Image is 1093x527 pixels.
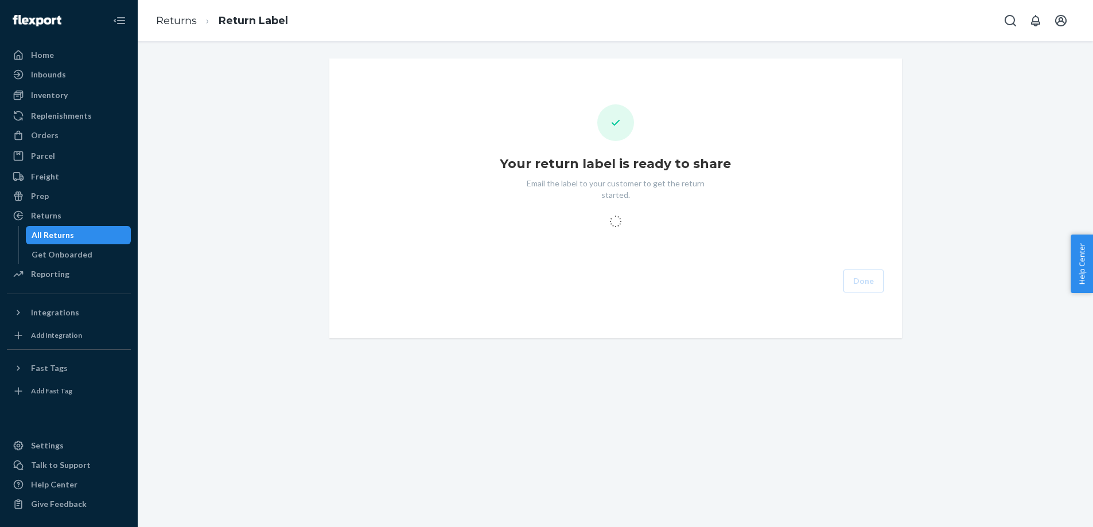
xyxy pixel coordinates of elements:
[7,86,131,104] a: Inventory
[31,386,72,396] div: Add Fast Tag
[13,15,61,26] img: Flexport logo
[7,359,131,377] button: Fast Tags
[7,65,131,84] a: Inbounds
[31,440,64,451] div: Settings
[7,436,131,455] a: Settings
[7,147,131,165] a: Parcel
[26,226,131,244] a: All Returns
[843,270,884,292] button: Done
[31,130,59,141] div: Orders
[31,479,77,490] div: Help Center
[1024,9,1047,32] button: Open notifications
[31,171,59,182] div: Freight
[31,307,79,318] div: Integrations
[7,107,131,125] a: Replenishments
[26,245,131,264] a: Get Onboarded
[7,326,131,345] a: Add Integration
[7,382,131,400] a: Add Fast Tag
[219,14,288,27] a: Return Label
[7,187,131,205] a: Prep
[32,249,92,260] div: Get Onboarded
[31,110,92,122] div: Replenishments
[7,46,131,64] a: Home
[147,4,297,38] ol: breadcrumbs
[32,229,74,241] div: All Returns
[999,9,1022,32] button: Open Search Box
[31,330,82,340] div: Add Integration
[7,456,131,474] a: Talk to Support
[7,303,131,322] button: Integrations
[31,69,66,80] div: Inbounds
[7,206,131,225] a: Returns
[31,150,55,162] div: Parcel
[1071,235,1093,293] button: Help Center
[31,89,68,101] div: Inventory
[31,49,54,61] div: Home
[7,475,131,494] a: Help Center
[31,268,69,280] div: Reporting
[156,14,197,27] a: Returns
[31,190,49,202] div: Prep
[7,265,131,283] a: Reporting
[1049,9,1072,32] button: Open account menu
[31,210,61,221] div: Returns
[31,498,87,510] div: Give Feedback
[7,126,131,145] a: Orders
[31,459,91,471] div: Talk to Support
[515,178,716,201] p: Email the label to your customer to get the return started.
[500,155,731,173] h1: Your return label is ready to share
[31,362,68,374] div: Fast Tags
[7,495,131,513] button: Give Feedback
[7,167,131,186] a: Freight
[108,9,131,32] button: Close Navigation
